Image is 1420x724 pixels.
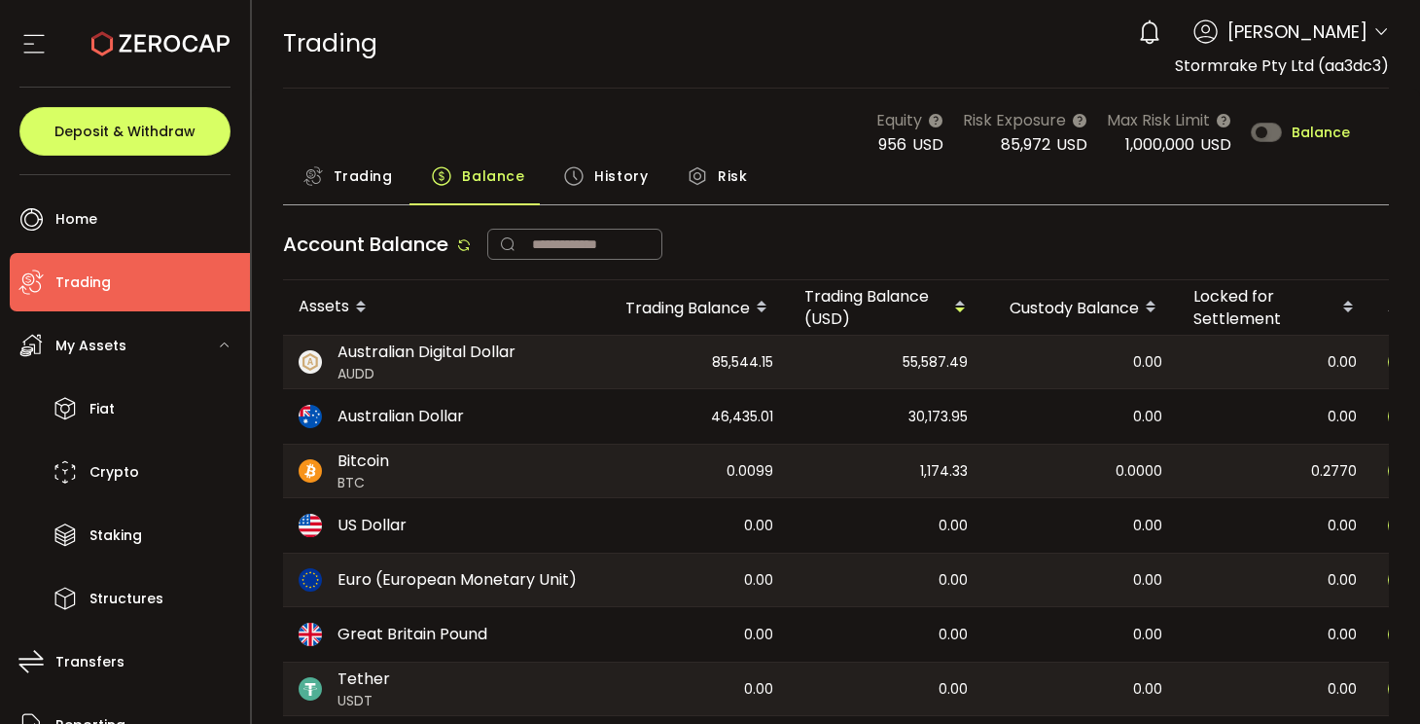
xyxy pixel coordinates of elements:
span: Tether [337,668,390,691]
img: usdt_portfolio.svg [299,677,322,701]
img: usd_portfolio.svg [299,514,322,537]
span: 0.00 [1133,515,1162,537]
span: 1,174.33 [920,460,968,483]
span: Risk [718,157,747,196]
span: 0.00 [1328,406,1357,428]
span: Max Risk Limit [1107,108,1210,132]
div: Trading Balance (USD) [789,285,983,330]
div: Assets [283,291,594,324]
span: Transfers [55,648,124,676]
span: 0.00 [939,569,968,592]
span: AUDD [337,364,515,384]
span: 0.00 [1133,624,1162,646]
span: 0.00 [939,624,968,646]
span: Balance [1292,126,1350,139]
span: Trading [334,157,393,196]
span: 0.00 [1328,624,1357,646]
span: Account Balance [283,231,448,258]
span: USDT [337,691,390,711]
img: gbp_portfolio.svg [299,623,322,646]
span: [PERSON_NAME] [1227,18,1367,45]
span: USD [1056,133,1087,156]
span: Stormrake Pty Ltd (aa3dc3) [1175,54,1389,77]
span: Structures [89,585,163,613]
div: Locked for Settlement [1178,285,1372,330]
img: aud_portfolio.svg [299,405,322,428]
span: Australian Digital Dollar [337,341,515,364]
img: zuPXiwguUFiBOIQyqLOiXsnnNitlx7q4LCwEbLHADjIpTka+Lip0HH8D0VTrd02z+wEAAAAASUVORK5CYII= [299,350,322,374]
span: Staking [89,522,142,550]
span: 85,544.15 [712,351,773,374]
span: 0.00 [1328,569,1357,592]
span: Fiat [89,395,115,423]
span: Great Britain Pound [337,623,487,646]
iframe: Chat Widget [1323,631,1420,724]
span: 0.0099 [727,460,773,483]
span: US Dollar [337,514,407,537]
span: 0.00 [744,624,773,646]
div: Custody Balance [983,291,1178,324]
span: Crypto [89,458,139,487]
span: Trading [283,26,377,60]
span: USD [1200,133,1231,156]
img: btc_portfolio.svg [299,459,322,483]
span: Deposit & Withdraw [54,125,195,138]
span: 46,435.01 [711,406,773,428]
span: 0.00 [1133,678,1162,701]
span: Bitcoin [337,450,389,473]
span: Trading [55,269,111,297]
span: USD [912,133,943,156]
span: BTC [337,473,389,493]
span: My Assets [55,332,126,360]
span: 0.00 [1328,351,1357,374]
span: Equity [876,108,922,132]
span: 0.2770 [1311,460,1357,483]
span: 0.00 [744,515,773,537]
span: Home [55,205,97,234]
span: 0.00 [939,678,968,701]
button: Deposit & Withdraw [19,107,231,156]
div: Trading Balance [594,291,789,324]
span: 55,587.49 [903,351,968,374]
span: Euro (European Monetary Unit) [337,568,577,592]
span: 85,972 [1001,133,1050,156]
span: 956 [878,133,906,156]
span: 30,173.95 [908,406,968,428]
span: History [594,157,648,196]
span: 0.00 [744,569,773,592]
span: 0.00 [939,515,968,537]
span: Australian Dollar [337,405,464,428]
span: 0.00 [744,678,773,701]
span: Balance [462,157,524,196]
span: 0.00 [1328,515,1357,537]
span: 1,000,000 [1125,133,1194,156]
img: eur_portfolio.svg [299,568,322,592]
span: 0.0000 [1116,460,1162,483]
span: 0.00 [1133,569,1162,592]
span: 0.00 [1133,406,1162,428]
span: Risk Exposure [963,108,1066,132]
span: 0.00 [1133,351,1162,374]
